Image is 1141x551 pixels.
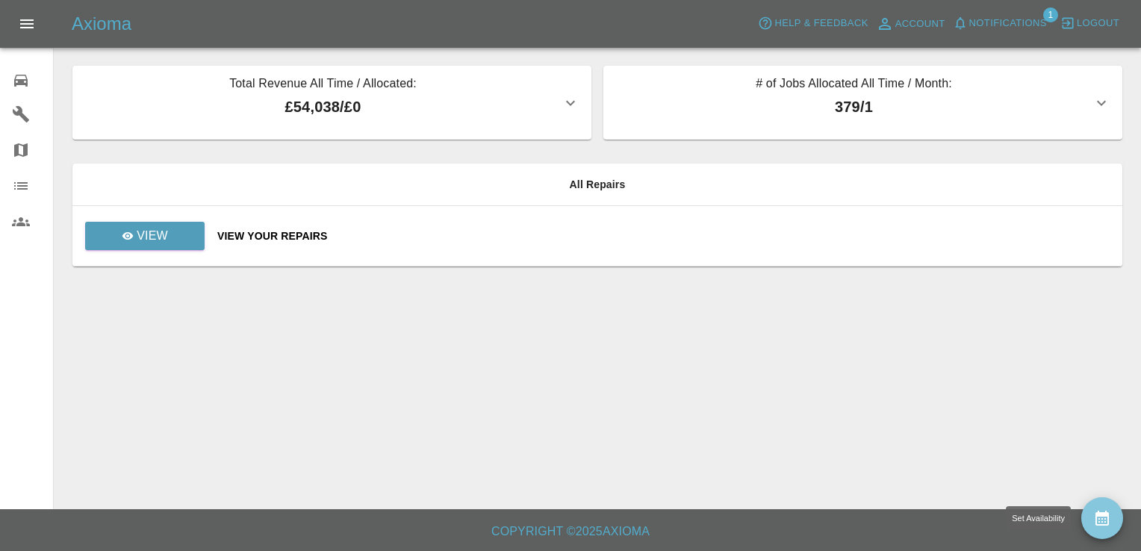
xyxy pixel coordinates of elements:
[12,521,1129,542] h6: Copyright © 2025 Axioma
[774,15,868,32] span: Help & Feedback
[84,229,205,241] a: View
[1077,15,1119,32] span: Logout
[603,66,1122,140] button: # of Jobs Allocated All Time / Month:379/1
[1043,7,1058,22] span: 1
[72,12,131,36] h5: Axioma
[72,164,1122,206] th: All Repairs
[137,227,168,245] p: View
[217,228,1110,243] a: View Your Repairs
[84,96,562,118] p: £54,038 / £0
[85,222,205,250] a: View
[1057,12,1123,35] button: Logout
[615,75,1092,96] p: # of Jobs Allocated All Time / Month:
[1081,497,1123,539] button: availability
[72,66,591,140] button: Total Revenue All Time / Allocated:£54,038/£0
[84,75,562,96] p: Total Revenue All Time / Allocated:
[9,6,45,42] button: Open drawer
[1006,506,1071,530] div: Set Availability
[872,12,949,36] a: Account
[615,96,1092,118] p: 379 / 1
[754,12,871,35] button: Help & Feedback
[949,12,1051,35] button: Notifications
[895,16,945,33] span: Account
[969,15,1047,32] span: Notifications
